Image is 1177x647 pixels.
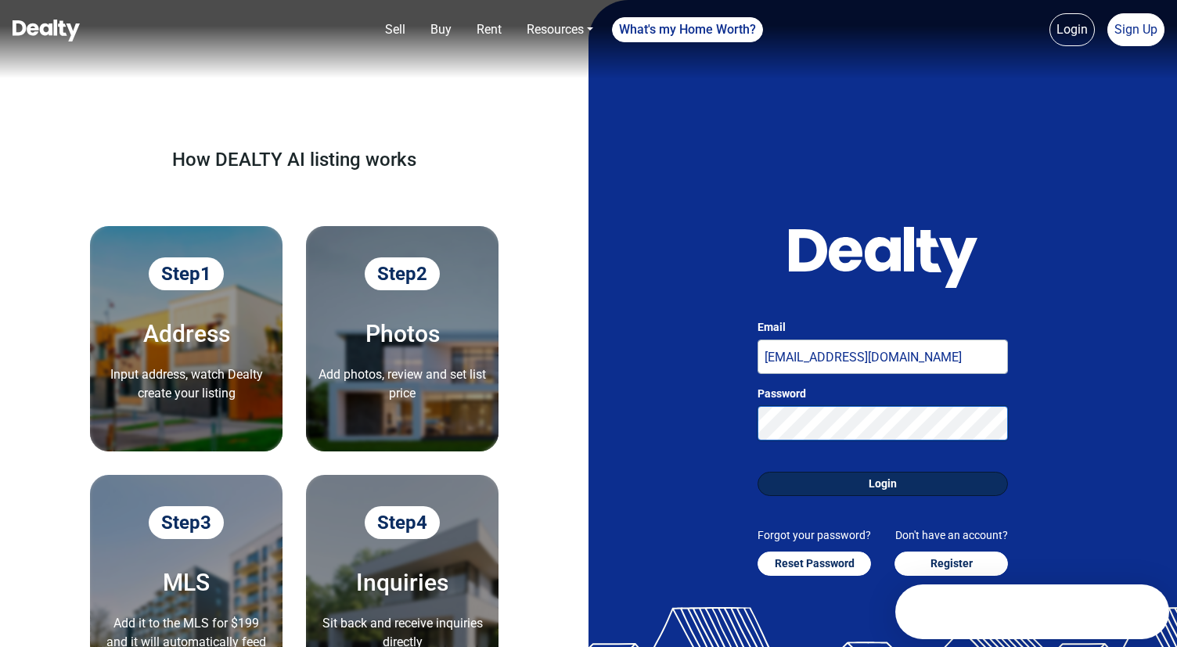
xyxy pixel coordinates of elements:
[758,527,871,544] p: Forgot your password?
[758,319,1008,336] label: Email
[149,257,224,290] span: Step 1
[103,322,270,347] h5: Address
[1124,594,1161,631] iframe: Intercom live chat
[103,365,270,403] p: Input address, watch Dealty create your listing
[424,14,458,45] a: Buy
[758,386,1008,402] label: Password
[894,552,1008,576] button: Register
[895,584,1169,639] iframe: Intercom live chat discovery launcher
[365,257,440,290] span: Step 2
[13,20,80,41] img: Dealty - Buy, Sell & Rent Homes
[1107,13,1164,46] a: Sign Up
[319,365,486,403] p: Add photos, review and set list price
[319,322,486,347] h5: Photos
[103,570,270,595] h5: MLS
[520,14,599,45] a: Resources
[470,14,508,45] a: Rent
[1049,13,1095,46] a: Login
[758,472,1008,496] button: Login
[319,570,486,595] h5: Inquiries
[758,552,871,576] button: Reset Password
[612,17,763,42] a: What's my Home Worth?
[149,506,224,539] span: Step 3
[894,527,1008,544] p: Don't have an account?
[379,14,412,45] a: Sell
[39,149,549,171] h1: How DEALTY AI listing works
[365,506,440,539] span: Step 4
